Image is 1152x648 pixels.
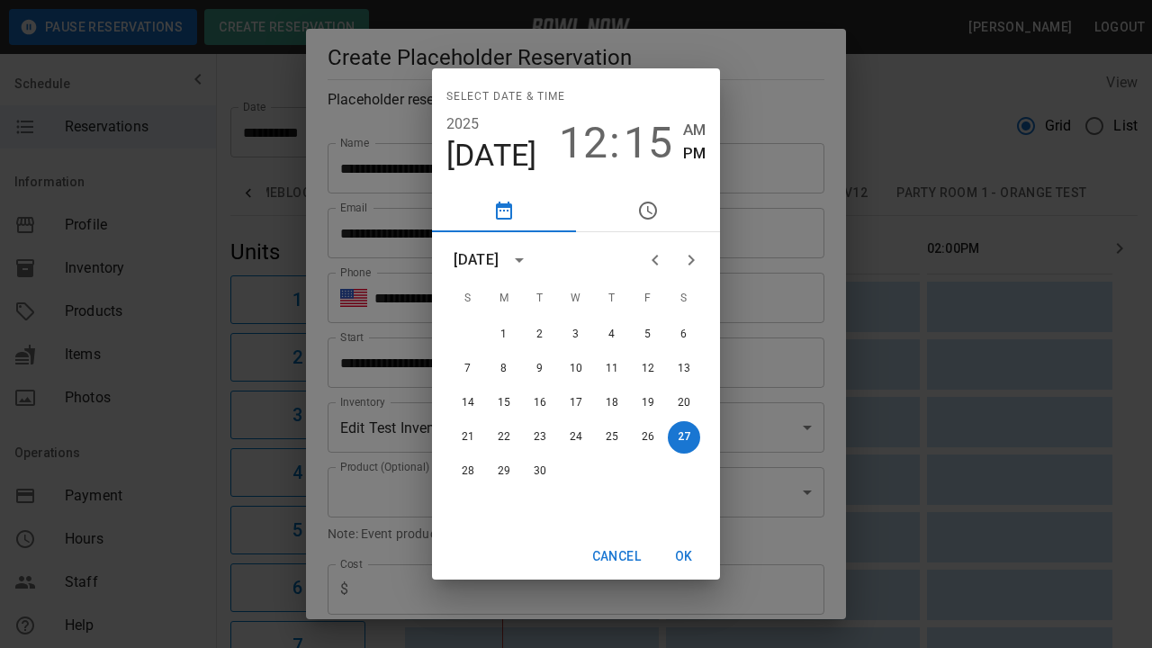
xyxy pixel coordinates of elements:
button: 25 [596,421,628,454]
button: OK [655,540,713,573]
span: Sunday [452,281,484,317]
button: 11 [596,353,628,385]
button: 13 [668,353,700,385]
button: 8 [488,353,520,385]
button: 5 [632,319,664,351]
button: 24 [560,421,592,454]
button: 19 [632,387,664,419]
span: Saturday [668,281,700,317]
button: pick time [576,189,720,232]
button: 6 [668,319,700,351]
button: 15 [488,387,520,419]
button: Previous month [637,242,673,278]
button: 16 [524,387,556,419]
button: 1 [488,319,520,351]
button: 28 [452,455,484,488]
button: PM [683,141,706,166]
div: [DATE] [454,249,499,271]
span: Friday [632,281,664,317]
button: 4 [596,319,628,351]
span: Wednesday [560,281,592,317]
button: Next month [673,242,709,278]
button: 2025 [446,112,480,137]
span: : [609,118,620,168]
button: 23 [524,421,556,454]
button: 7 [452,353,484,385]
button: AM [683,118,706,142]
button: calendar view is open, switch to year view [504,245,535,275]
span: Select date & time [446,83,565,112]
button: 26 [632,421,664,454]
button: pick date [432,189,576,232]
button: 18 [596,387,628,419]
button: 29 [488,455,520,488]
button: 14 [452,387,484,419]
button: 3 [560,319,592,351]
button: 27 [668,421,700,454]
button: 15 [624,118,672,168]
span: Tuesday [524,281,556,317]
button: [DATE] [446,137,537,175]
button: 10 [560,353,592,385]
button: Cancel [585,540,648,573]
button: 22 [488,421,520,454]
button: 12 [632,353,664,385]
span: Thursday [596,281,628,317]
button: 12 [559,118,607,168]
button: 17 [560,387,592,419]
button: 21 [452,421,484,454]
button: 9 [524,353,556,385]
span: Monday [488,281,520,317]
button: 30 [524,455,556,488]
button: 2 [524,319,556,351]
button: 20 [668,387,700,419]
